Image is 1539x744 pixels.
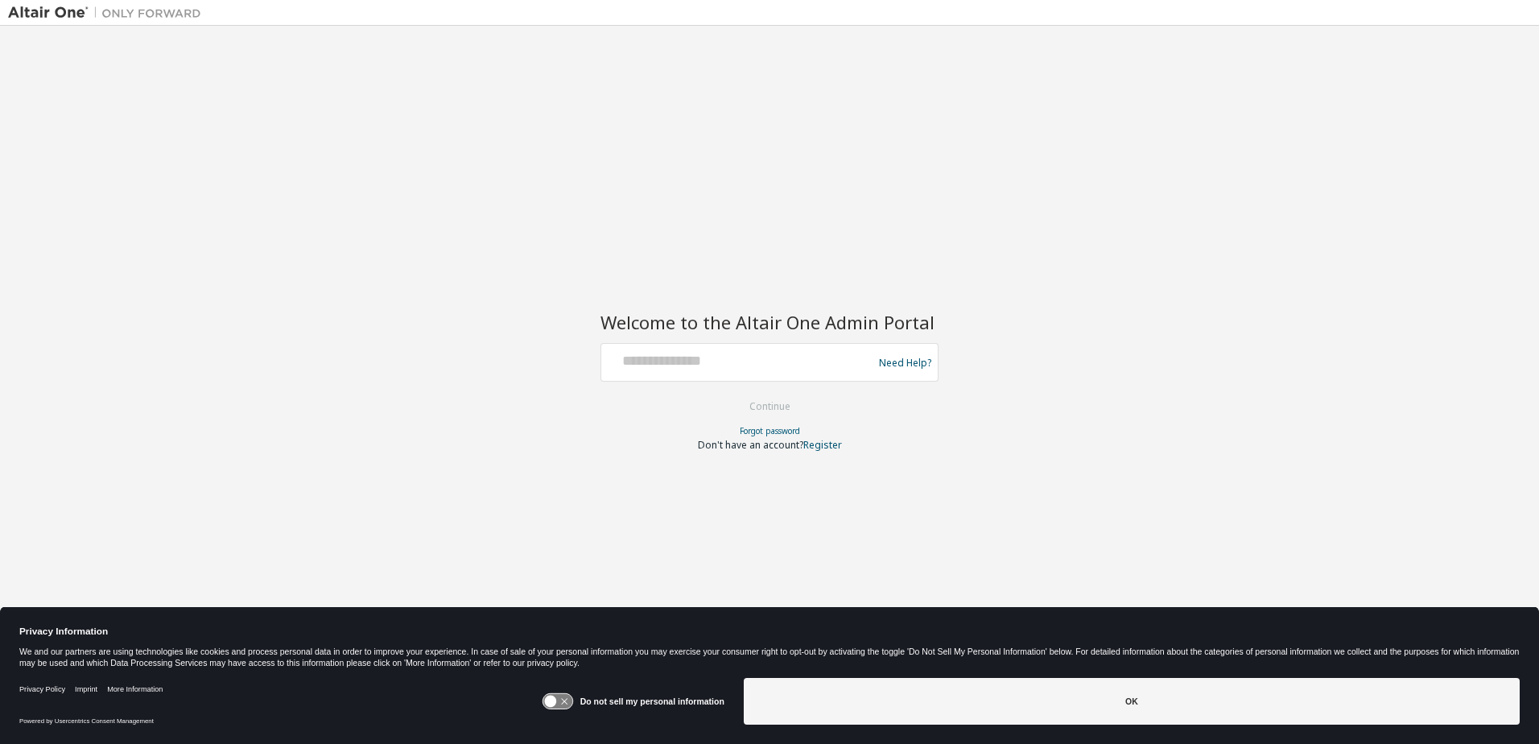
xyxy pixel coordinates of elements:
[8,5,209,21] img: Altair One
[803,438,842,452] a: Register
[879,362,931,363] a: Need Help?
[740,425,800,436] a: Forgot password
[600,311,939,333] h2: Welcome to the Altair One Admin Portal
[698,438,803,452] span: Don't have an account?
